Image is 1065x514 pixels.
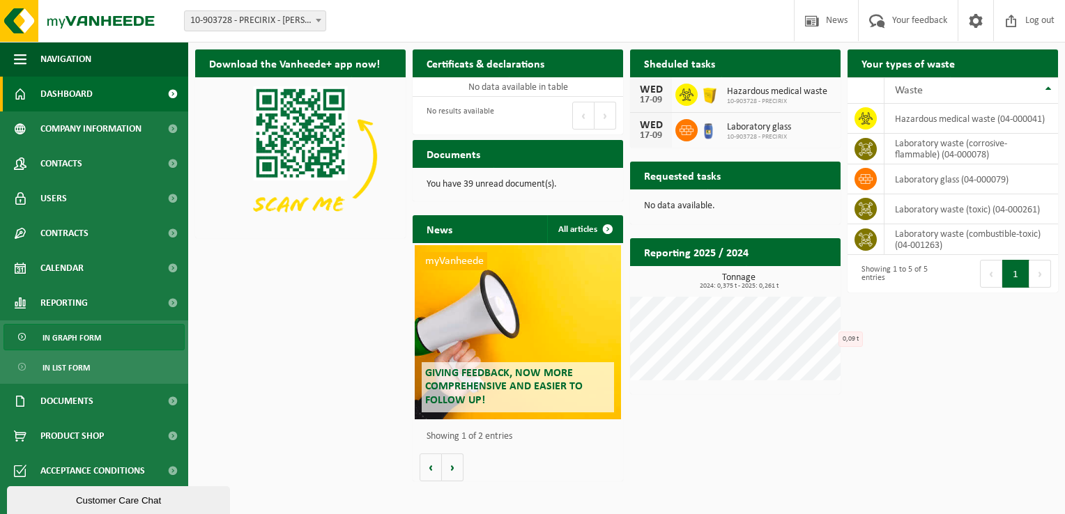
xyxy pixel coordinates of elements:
[185,11,325,31] span: 10-903728 - PRECIRIX - JETTE
[637,95,665,105] div: 17-09
[40,181,67,216] span: Users
[40,251,84,286] span: Calendar
[195,49,394,77] h2: Download the Vanheede+ app now!
[40,42,91,77] span: Navigation
[884,164,1058,194] td: laboratory glass (04-000079)
[644,201,827,211] p: No data available.
[413,49,558,77] h2: Certificats & declarations
[1002,260,1029,288] button: 1
[184,10,326,31] span: 10-903728 - PRECIRIX - JETTE
[3,324,185,350] a: In graph form
[895,85,923,96] span: Waste
[3,354,185,380] a: In list form
[425,368,583,405] span: Giving feedback, now more comprehensive and easier to follow up!
[40,384,93,419] span: Documents
[637,120,665,131] div: WED
[637,131,665,141] div: 17-09
[884,104,1058,134] td: hazardous medical waste (04-000041)
[442,453,463,481] button: Volgende
[40,216,89,251] span: Contracts
[420,100,494,131] div: No results available
[413,140,494,167] h2: Documents
[422,252,487,270] span: myVanheede
[40,453,145,488] span: Acceptance conditions
[420,453,442,481] button: Vorige
[698,117,721,141] img: LP-OT-00060-HPE-21
[630,238,763,265] h2: Reporting 2025 / 2024
[43,325,101,351] span: In graph form
[727,86,827,98] span: Hazardous medical waste
[838,332,863,347] div: 0,09 t
[746,265,839,293] a: View reporting
[637,273,841,290] h3: Tonnage
[7,483,233,514] iframe: chat widget
[727,98,827,106] span: 10-903728 - PRECIRIX
[43,355,90,381] span: In list form
[980,260,1002,288] button: Previous
[427,180,609,189] p: You have 39 unread document(s).
[40,77,93,111] span: Dashboard
[855,258,946,289] div: Showing 1 to 5 of 5 entries
[884,224,1058,255] td: Laboratory waste (combustible-toxic) (04-001263)
[195,77,406,235] img: Download de VHEPlus App
[884,194,1058,224] td: laboratory waste (toxic) (04-000261)
[413,215,466,242] h2: News
[848,49,969,77] h2: Your types of waste
[698,81,721,105] img: LP-SB-00050-HPE-22
[637,283,841,290] span: 2024: 0,375 t - 2025: 0,261 t
[415,245,621,419] a: myVanheede Giving feedback, now more comprehensive and easier to follow up!
[630,162,735,189] h2: Requested tasks
[413,77,623,97] td: No data available in table
[427,432,616,442] p: Showing 1 of 2 entries
[595,102,616,130] button: Next
[40,111,141,146] span: Company information
[630,49,729,77] h2: Sheduled tasks
[727,133,791,141] span: 10-903728 - PRECIRIX
[547,215,622,243] a: All articles
[637,84,665,95] div: WED
[40,419,104,453] span: Product Shop
[40,146,82,181] span: Contacts
[40,286,88,320] span: Reporting
[884,134,1058,164] td: laboratory waste (corrosive-flammable) (04-000078)
[727,122,791,133] span: Laboratory glass
[1029,260,1051,288] button: Next
[572,102,595,130] button: Previous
